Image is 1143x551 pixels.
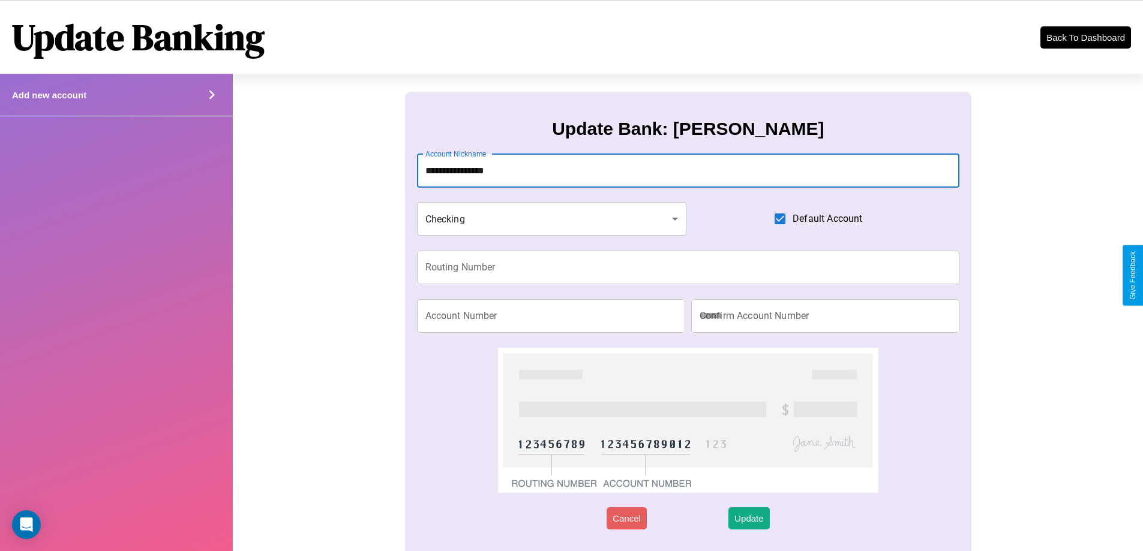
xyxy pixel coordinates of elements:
span: Default Account [793,212,862,226]
h1: Update Banking [12,13,265,62]
div: Give Feedback [1129,251,1137,300]
label: Account Nickname [425,149,487,159]
img: check [498,348,878,493]
div: Checking [417,202,687,236]
button: Back To Dashboard [1040,26,1131,49]
button: Cancel [607,507,647,529]
div: Open Intercom Messenger [12,510,41,539]
h3: Update Bank: [PERSON_NAME] [552,119,824,139]
button: Update [728,507,769,529]
h4: Add new account [12,90,86,100]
